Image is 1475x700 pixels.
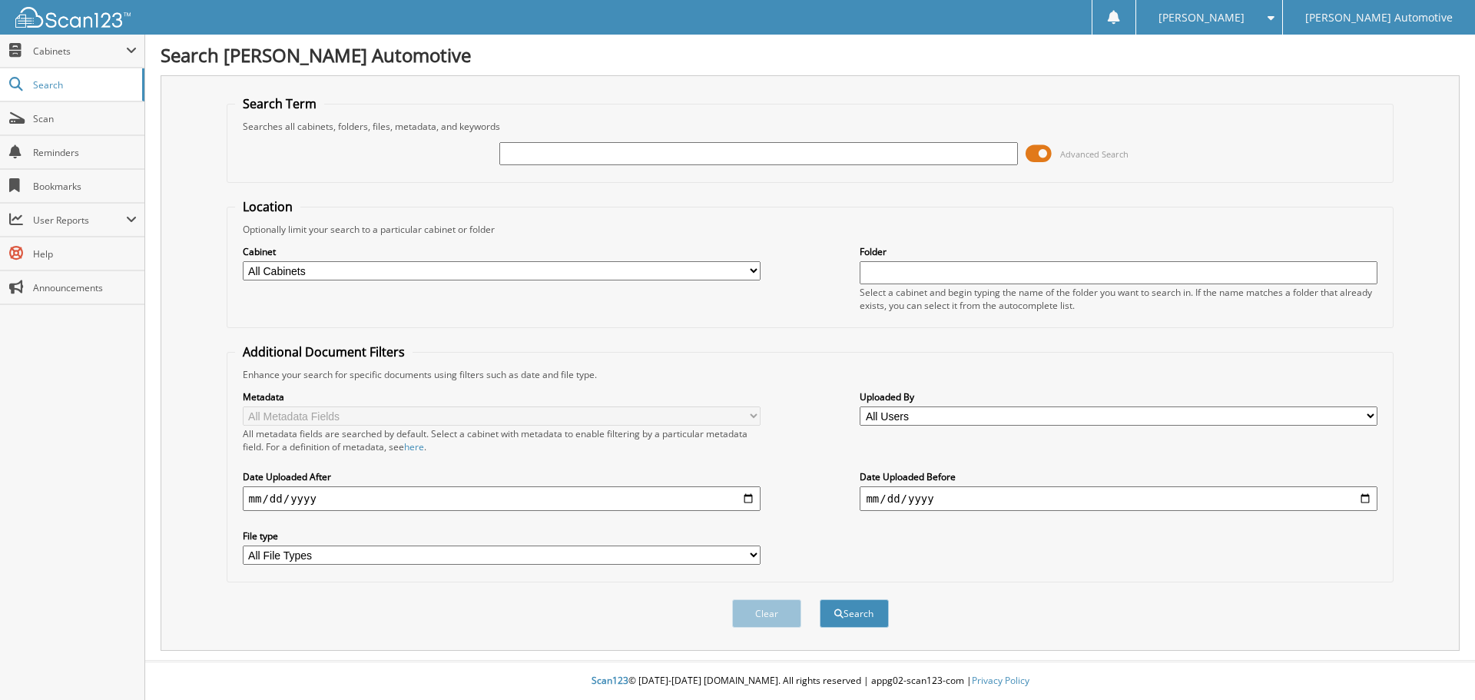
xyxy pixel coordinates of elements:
span: Scan123 [592,674,628,687]
button: Clear [732,599,801,628]
span: Bookmarks [33,180,137,193]
label: Date Uploaded After [243,470,761,483]
label: Uploaded By [860,390,1377,403]
span: Cabinets [33,45,126,58]
a: here [404,440,424,453]
label: Date Uploaded Before [860,470,1377,483]
label: File type [243,529,761,542]
label: Metadata [243,390,761,403]
input: end [860,486,1377,511]
div: © [DATE]-[DATE] [DOMAIN_NAME]. All rights reserved | appg02-scan123-com | [145,662,1475,700]
div: Enhance your search for specific documents using filters such as date and file type. [235,368,1386,381]
span: Reminders [33,146,137,159]
legend: Location [235,198,300,215]
label: Cabinet [243,245,761,258]
div: Select a cabinet and begin typing the name of the folder you want to search in. If the name match... [860,286,1377,312]
span: Search [33,78,134,91]
span: Scan [33,112,137,125]
span: User Reports [33,214,126,227]
span: Help [33,247,137,260]
div: Optionally limit your search to a particular cabinet or folder [235,223,1386,236]
img: scan123-logo-white.svg [15,7,131,28]
div: All metadata fields are searched by default. Select a cabinet with metadata to enable filtering b... [243,427,761,453]
input: start [243,486,761,511]
span: [PERSON_NAME] [1158,13,1245,22]
div: Searches all cabinets, folders, files, metadata, and keywords [235,120,1386,133]
span: Announcements [33,281,137,294]
span: [PERSON_NAME] Automotive [1305,13,1453,22]
a: Privacy Policy [972,674,1029,687]
button: Search [820,599,889,628]
label: Folder [860,245,1377,258]
span: Advanced Search [1060,148,1129,160]
h1: Search [PERSON_NAME] Automotive [161,42,1460,68]
legend: Search Term [235,95,324,112]
legend: Additional Document Filters [235,343,413,360]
